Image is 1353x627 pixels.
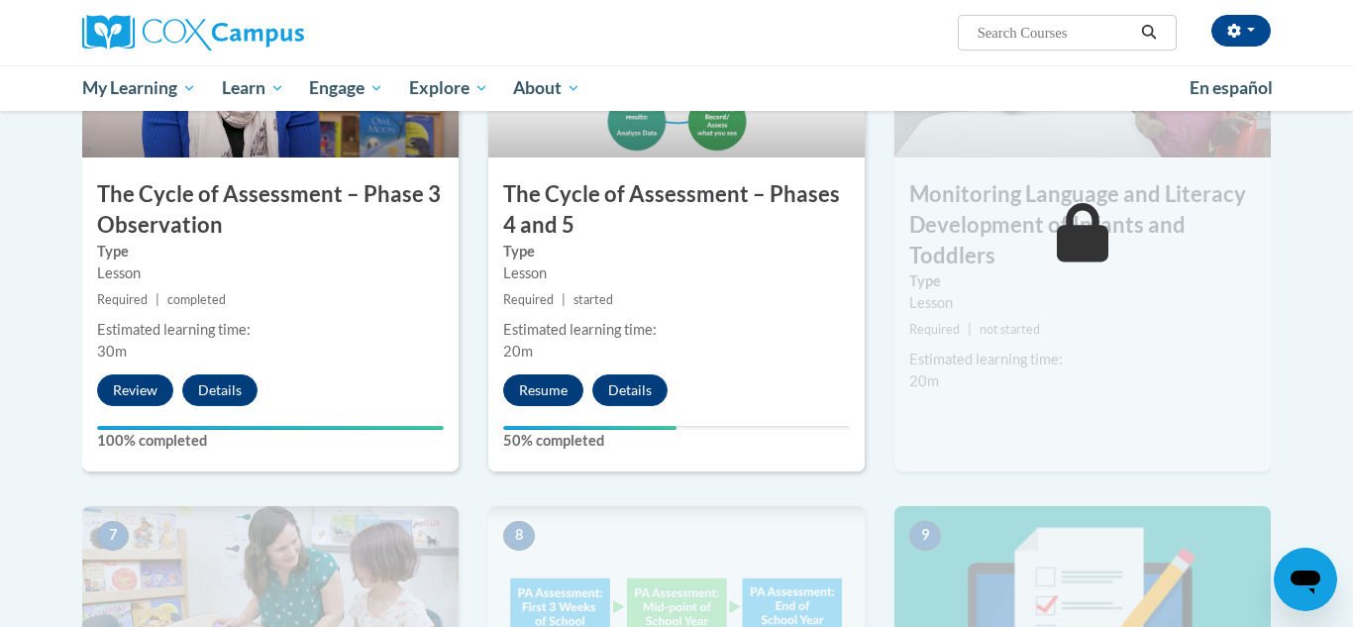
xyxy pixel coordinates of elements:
[976,21,1134,45] input: Search Courses
[1177,67,1286,109] a: En español
[503,241,850,262] label: Type
[501,65,594,111] a: About
[97,430,444,452] label: 100% completed
[97,374,173,406] button: Review
[296,65,396,111] a: Engage
[156,292,159,307] span: |
[167,292,226,307] span: completed
[1211,15,1271,47] button: Account Settings
[503,521,535,551] span: 8
[396,65,501,111] a: Explore
[97,241,444,262] label: Type
[309,76,383,100] span: Engage
[488,179,865,241] h3: The Cycle of Assessment – Phases 4 and 5
[97,343,127,360] span: 30m
[222,76,284,100] span: Learn
[97,262,444,284] div: Lesson
[82,15,304,51] img: Cox Campus
[503,374,583,406] button: Resume
[513,76,580,100] span: About
[503,292,554,307] span: Required
[52,65,1301,111] div: Main menu
[82,15,459,51] a: Cox Campus
[909,372,939,389] span: 20m
[573,292,613,307] span: started
[409,76,488,100] span: Explore
[503,343,533,360] span: 20m
[69,65,209,111] a: My Learning
[97,426,444,430] div: Your progress
[82,76,196,100] span: My Learning
[1274,548,1337,611] iframe: Button to launch messaging window
[909,270,1256,292] label: Type
[97,319,444,341] div: Estimated learning time:
[909,349,1256,370] div: Estimated learning time:
[980,322,1040,337] span: not started
[592,374,668,406] button: Details
[97,521,129,551] span: 7
[82,179,459,241] h3: The Cycle of Assessment – Phase 3 Observation
[968,322,972,337] span: |
[909,521,941,551] span: 9
[209,65,297,111] a: Learn
[909,292,1256,314] div: Lesson
[1190,77,1273,98] span: En español
[562,292,566,307] span: |
[182,374,258,406] button: Details
[894,179,1271,270] h3: Monitoring Language and Literacy Development of Infants and Toddlers
[503,262,850,284] div: Lesson
[909,322,960,337] span: Required
[97,292,148,307] span: Required
[503,430,850,452] label: 50% completed
[503,319,850,341] div: Estimated learning time:
[503,426,676,430] div: Your progress
[1134,21,1164,45] button: Search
